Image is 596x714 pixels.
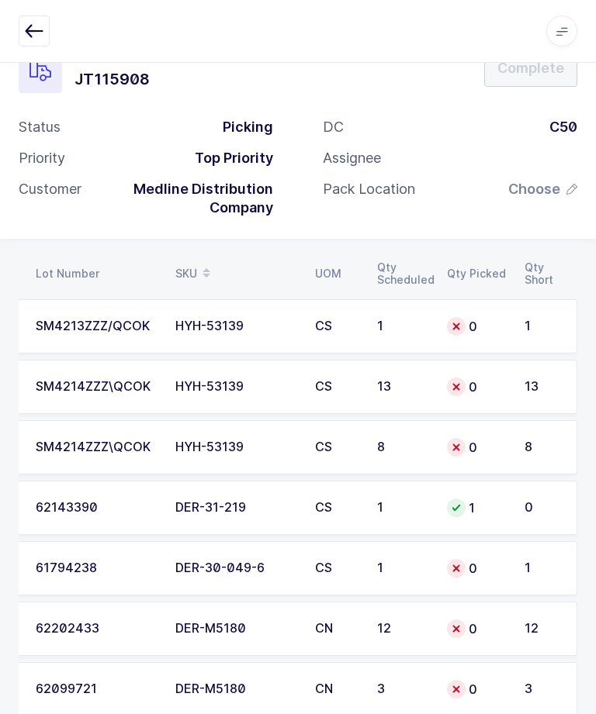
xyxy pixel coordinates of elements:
[315,501,359,515] div: CS
[315,622,359,636] div: CN
[525,622,561,636] div: 12
[175,440,296,454] div: HYH-53139
[447,498,506,517] div: 1
[377,561,428,575] div: 1
[19,118,61,136] div: Status
[377,622,428,636] div: 12
[447,267,506,280] div: Qty Picked
[36,682,157,696] div: 62099721
[525,561,561,575] div: 1
[19,149,65,167] div: Priority
[508,180,560,198] span: Choose
[175,260,296,287] div: SKU
[447,438,506,457] div: 0
[175,682,296,696] div: DER-M5180
[175,501,296,515] div: DER-31-219
[315,380,359,394] div: CS
[525,380,561,394] div: 13
[447,619,506,638] div: 0
[315,561,359,575] div: CS
[447,559,506,578] div: 0
[508,180,577,198] button: Choose
[175,319,296,333] div: HYH-53139
[525,682,561,696] div: 3
[36,622,157,636] div: 62202433
[36,561,157,575] div: 61794238
[74,67,199,91] h1: JT115908
[175,380,296,394] div: HYH-53139
[525,440,561,454] div: 8
[447,378,506,396] div: 0
[525,501,561,515] div: 0
[447,317,506,336] div: 0
[377,501,428,515] div: 1
[377,682,428,696] div: 3
[36,380,157,394] div: SM4214ZZZ\QCOK
[315,440,359,454] div: CS
[447,680,506,698] div: 0
[36,440,157,454] div: SM4214ZZZ\QCOK
[175,622,296,636] div: DER-M5180
[525,261,562,286] div: Qty Short
[175,561,296,575] div: DER-30-049-6
[323,149,381,167] div: Assignee
[497,58,564,78] span: Complete
[377,440,428,454] div: 8
[323,180,415,198] div: Pack Location
[81,180,273,217] div: Medline Distribution Company
[377,261,428,286] div: Qty Scheduled
[377,380,428,394] div: 13
[182,149,273,167] div: Top Priority
[315,319,359,333] div: CS
[36,319,157,333] div: SM4213ZZZ/QCOK
[315,682,359,696] div: CN
[484,50,577,87] button: Complete
[19,180,81,217] div: Customer
[377,319,428,333] div: 1
[36,267,157,280] div: Lot Number
[525,319,561,333] div: 1
[549,119,577,135] span: C50
[36,501,157,515] div: 62143390
[323,118,344,136] div: DC
[315,267,359,280] div: UOM
[210,118,273,136] div: Picking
